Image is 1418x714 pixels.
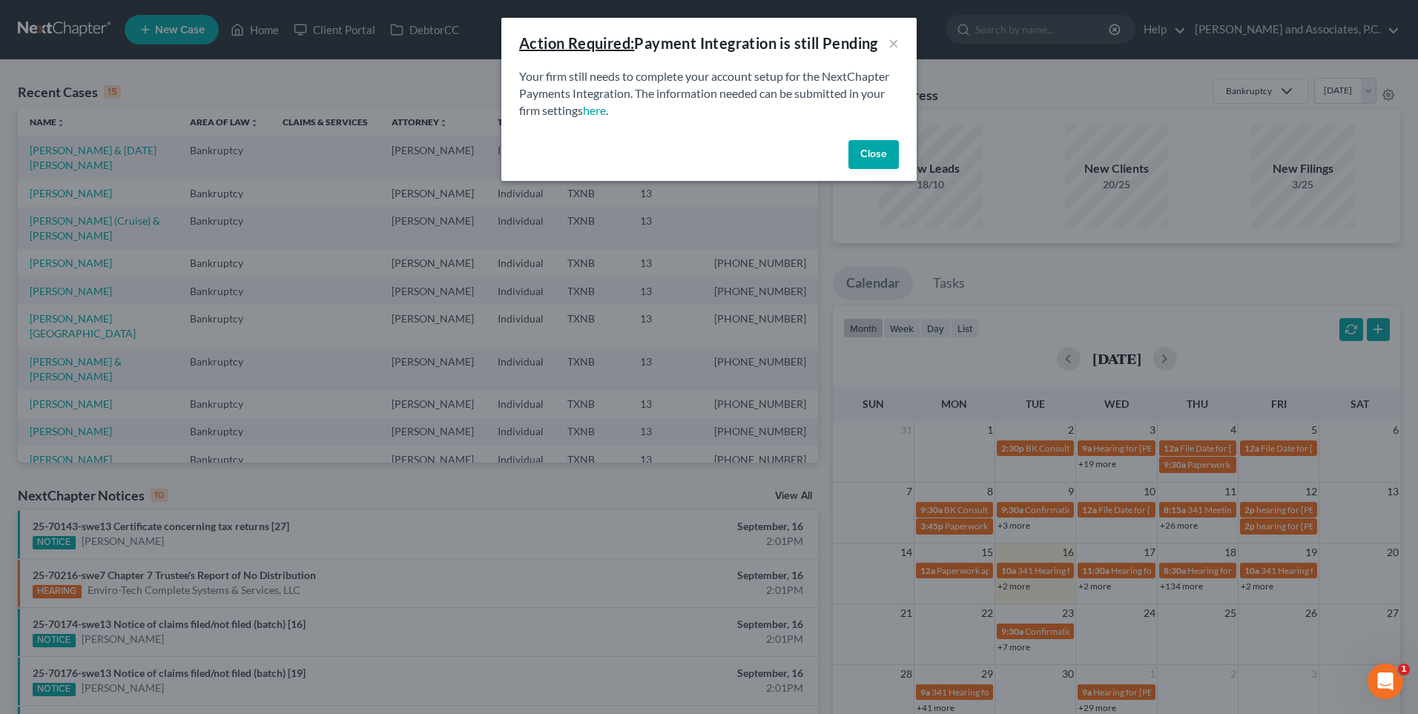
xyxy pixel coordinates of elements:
[888,34,899,52] button: ×
[1368,664,1403,699] iframe: Intercom live chat
[1398,664,1410,675] span: 1
[519,34,634,52] u: Action Required:
[519,33,878,53] div: Payment Integration is still Pending
[848,140,899,170] button: Close
[583,103,606,117] a: here
[519,68,899,119] p: Your firm still needs to complete your account setup for the NextChapter Payments Integration. Th...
